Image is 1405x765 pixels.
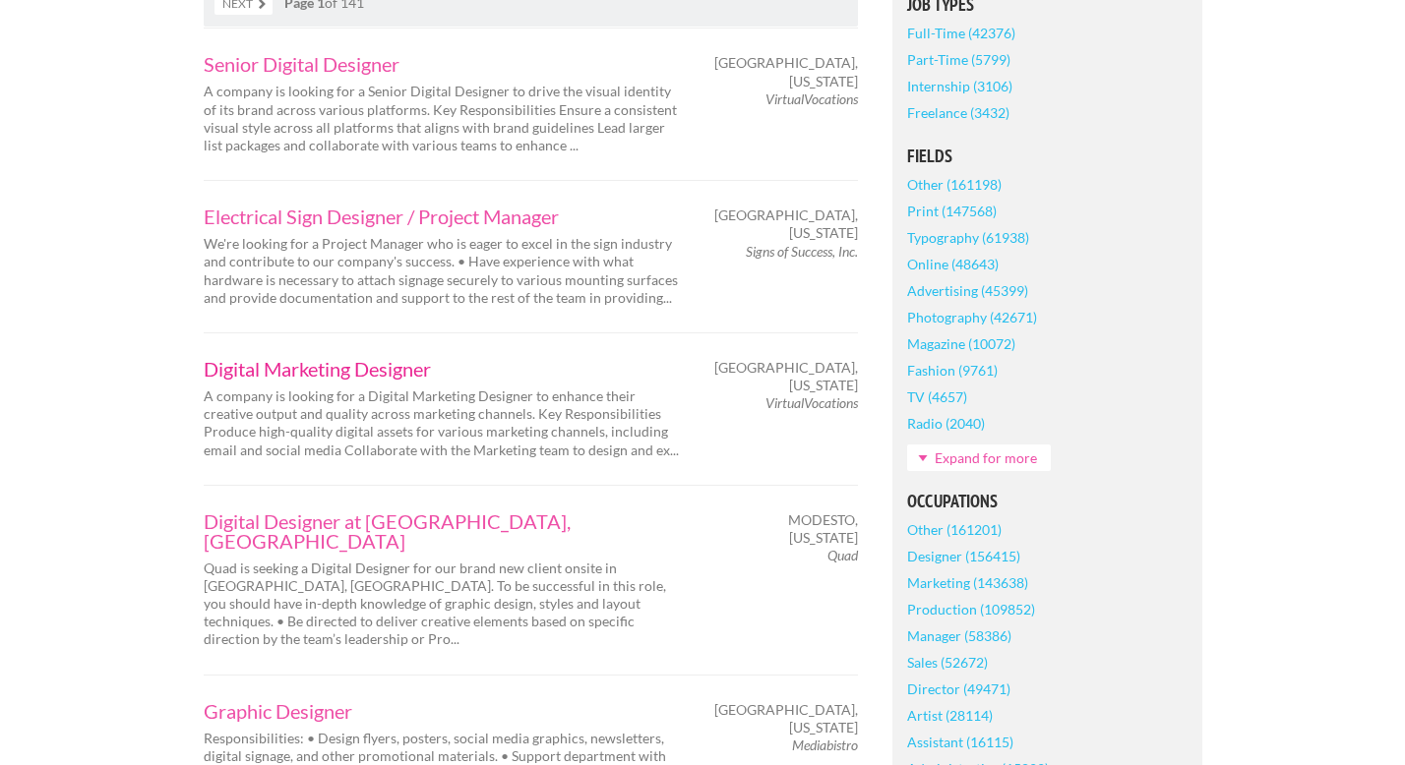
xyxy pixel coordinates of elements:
a: Director (49471) [907,676,1010,702]
a: Graphic Designer [204,701,686,721]
p: Quad is seeking a Digital Designer for our brand new client onsite in [GEOGRAPHIC_DATA], [GEOGRAP... [204,559,686,649]
span: [GEOGRAPHIC_DATA], [US_STATE] [714,54,858,89]
a: Other (161201) [907,516,1002,543]
a: Senior Digital Designer [204,54,686,74]
a: TV (4657) [907,383,967,410]
a: Artist (28114) [907,702,993,729]
a: Part-Time (5799) [907,46,1010,73]
em: Mediabistro [792,736,858,753]
a: Internship (3106) [907,73,1012,99]
span: [GEOGRAPHIC_DATA], [US_STATE] [714,701,858,736]
p: A company is looking for a Digital Marketing Designer to enhance their creative output and qualit... [204,387,686,459]
a: Assistant (16115) [907,729,1013,755]
a: Designer (156415) [907,543,1020,569]
a: Digital Designer at [GEOGRAPHIC_DATA], [GEOGRAPHIC_DATA] [204,511,686,551]
a: Online (48643) [907,251,999,277]
a: Advertising (45399) [907,277,1028,304]
p: A company is looking for a Senior Digital Designer to drive the visual identity of its brand acro... [204,83,686,154]
a: Radio (2040) [907,410,985,437]
h5: Fields [907,147,1188,165]
a: Print (147568) [907,198,997,224]
h5: Occupations [907,493,1188,510]
a: Sales (52672) [907,649,988,676]
em: VirtualVocations [765,90,858,107]
a: Expand for more [907,444,1051,471]
a: Marketing (143638) [907,569,1028,596]
p: We're looking for a Project Manager who is eager to excel in the sign industry and contribute to ... [204,235,686,307]
a: Electrical Sign Designer / Project Manager [204,206,686,226]
span: Modesto, [US_STATE] [720,511,858,547]
a: Magazine (10072) [907,330,1015,357]
em: Signs of Success, Inc. [746,243,858,260]
a: Typography (61938) [907,224,1029,251]
span: [GEOGRAPHIC_DATA], [US_STATE] [714,206,858,242]
a: Other (161198) [907,171,1002,198]
span: [GEOGRAPHIC_DATA], [US_STATE] [714,359,858,394]
a: Photography (42671) [907,304,1037,330]
a: Production (109852) [907,596,1035,622]
a: Freelance (3432) [907,99,1009,126]
a: Fashion (9761) [907,357,998,383]
a: Manager (58386) [907,622,1011,649]
em: Quad [827,547,858,563]
em: VirtualVocations [765,394,858,411]
a: Digital Marketing Designer [204,359,686,379]
a: Full-Time (42376) [907,20,1015,46]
